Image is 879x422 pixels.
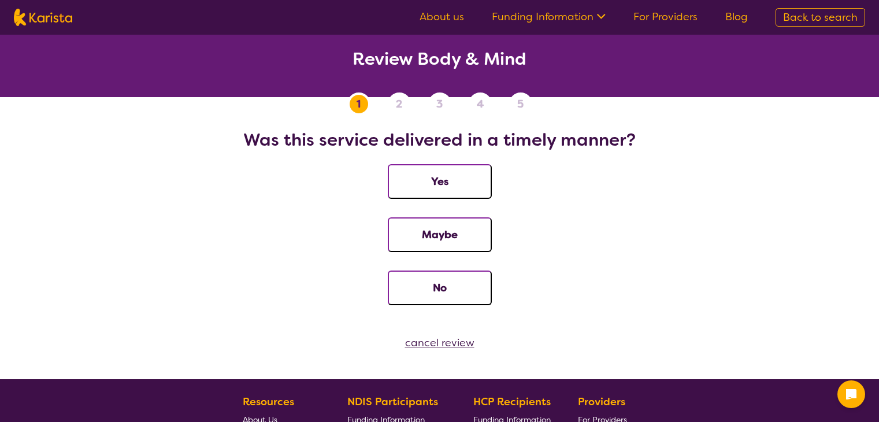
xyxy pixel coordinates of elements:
a: About us [420,10,464,24]
a: Back to search [776,8,865,27]
b: Providers [578,395,625,409]
b: Resources [243,395,294,409]
h2: Was this service delivered in a timely manner? [14,129,865,150]
b: HCP Recipients [473,395,551,409]
button: Maybe [388,217,492,252]
button: No [388,271,492,305]
h2: Review Body & Mind [14,49,865,69]
a: Funding Information [492,10,606,24]
span: 3 [436,95,443,113]
b: NDIS Participants [347,395,438,409]
span: Back to search [783,10,858,24]
span: 4 [477,95,484,113]
a: For Providers [633,10,698,24]
button: Yes [388,164,492,199]
a: Blog [725,10,748,24]
span: 2 [396,95,402,113]
span: 1 [357,95,361,113]
span: 5 [517,95,524,113]
img: Karista logo [14,9,72,26]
